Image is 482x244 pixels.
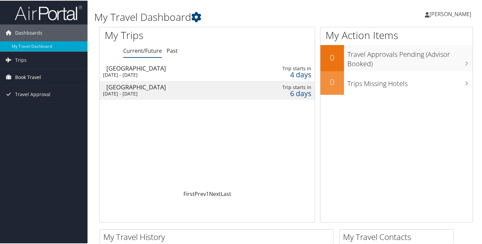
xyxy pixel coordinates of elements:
div: 6 days [265,90,311,96]
a: 0Trips Missing Hotels [320,71,473,94]
div: [DATE] - [DATE] [103,90,241,96]
h1: My Trips [105,28,220,42]
a: Prev [195,190,206,197]
a: Next [209,190,221,197]
span: Travel Approval [15,85,50,102]
a: 1 [206,190,209,197]
div: 4 days [265,71,311,77]
h3: Travel Approvals Pending (Advisor Booked) [347,46,473,68]
h1: My Action Items [320,28,473,42]
div: Trip starts in [265,65,311,71]
a: Last [221,190,231,197]
div: [DATE] - [DATE] [103,71,241,77]
span: Dashboards [15,24,42,41]
h1: My Travel Dashboard [94,9,350,24]
a: Past [167,46,178,54]
span: Trips [15,51,27,68]
a: 0Travel Approvals Pending (Advisor Booked) [320,44,473,70]
a: Current/Future [123,46,162,54]
a: First [183,190,195,197]
h3: Trips Missing Hotels [347,75,473,88]
a: [PERSON_NAME] [425,3,478,24]
h2: 0 [320,51,344,63]
div: Trip starts in [265,84,311,90]
div: [GEOGRAPHIC_DATA] [106,83,244,89]
h2: 0 [320,76,344,87]
h2: My Travel History [103,231,333,242]
img: airportal-logo.png [15,4,82,20]
span: [PERSON_NAME] [429,10,471,17]
h2: My Travel Contacts [343,231,453,242]
span: Book Travel [15,68,41,85]
div: [GEOGRAPHIC_DATA] [106,65,244,71]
